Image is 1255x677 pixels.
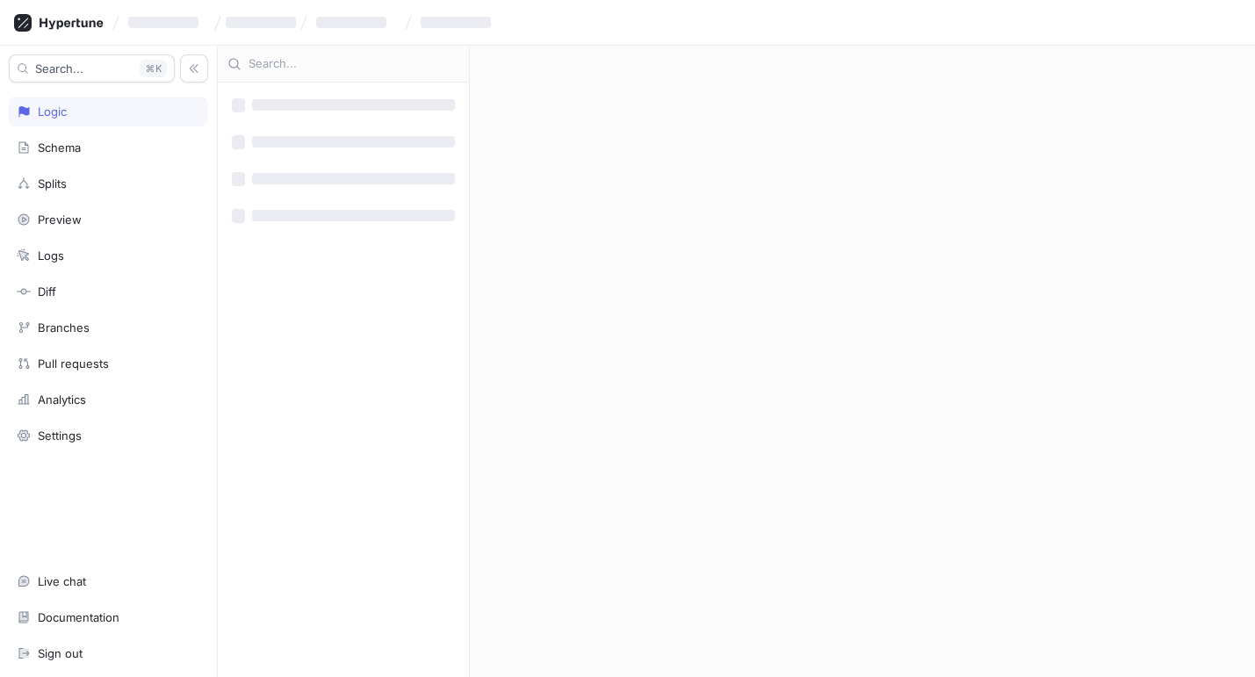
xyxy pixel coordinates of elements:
[249,55,459,73] input: Search...
[252,173,455,184] span: ‌
[309,8,400,37] button: ‌
[252,210,455,221] span: ‌
[121,8,213,37] button: ‌
[38,429,82,443] div: Settings
[38,646,83,660] div: Sign out
[38,140,81,155] div: Schema
[38,574,86,588] div: Live chat
[316,17,386,28] span: ‌
[38,212,82,227] div: Preview
[35,63,83,74] span: Search...
[232,135,245,149] span: ‌
[38,284,56,299] div: Diff
[38,357,109,371] div: Pull requests
[9,54,175,83] button: Search...K
[421,17,491,28] span: ‌
[38,610,119,624] div: Documentation
[38,104,67,119] div: Logic
[232,98,245,112] span: ‌
[128,17,198,28] span: ‌
[140,60,167,77] div: K
[226,17,296,28] span: ‌
[414,8,505,37] button: ‌
[38,393,86,407] div: Analytics
[38,320,90,335] div: Branches
[38,176,67,191] div: Splits
[9,602,208,632] a: Documentation
[252,136,455,148] span: ‌
[38,248,64,263] div: Logs
[252,99,455,111] span: ‌
[232,172,245,186] span: ‌
[232,209,245,223] span: ‌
